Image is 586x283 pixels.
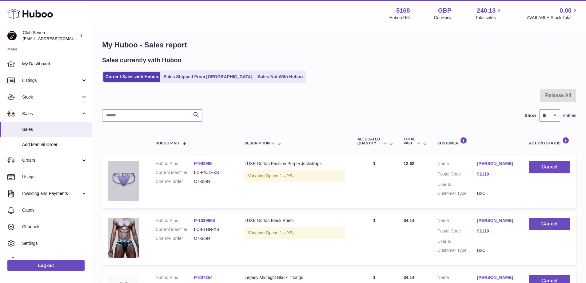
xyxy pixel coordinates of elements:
strong: 5168 [396,6,410,15]
a: P-807254 [194,275,213,280]
span: entries [563,113,576,119]
a: 92119 [477,171,517,177]
dt: Channel order [156,236,194,241]
dt: Current identifier [156,170,194,176]
div: Huboo Ref [389,15,410,21]
span: Orders [22,157,81,163]
img: info@wearclubseven.com [7,31,17,40]
span: Sales [22,127,87,132]
div: Action / Status [529,137,570,145]
dt: Name [437,218,477,225]
a: [PERSON_NAME] [477,161,517,167]
button: Cancel [529,161,570,173]
dd: B2C [477,248,517,253]
span: Settings [22,241,87,246]
span: Option 1 = XS; [266,230,294,235]
dt: Huboo P no [156,161,194,167]
a: P-1039968 [194,218,215,223]
h1: My Huboo - Sales report [102,40,576,50]
a: [PERSON_NAME] [477,218,517,224]
dt: Postal Code [437,228,477,236]
a: P-992990 [194,161,213,166]
dt: Channel order [156,179,194,184]
span: 12.62 [404,161,414,166]
a: Sales Shipped From [GEOGRAPHIC_DATA] [161,72,254,82]
span: AVAILABLE Stock Total [527,15,579,21]
div: Club Seven [23,30,78,42]
span: Sales [22,111,81,117]
img: Luxe_Black_Briefs_1.webp [108,218,139,258]
span: 34.14 [404,275,414,280]
div: LUXE Cotton Black Briefs [245,218,345,224]
a: [PERSON_NAME] [477,275,517,281]
span: Listings [22,78,81,83]
span: Usage [22,174,87,180]
a: Log out [7,260,85,271]
span: Huboo P no [156,141,179,145]
span: Add Manual Order [22,142,87,148]
span: Description [245,141,270,145]
button: Cancel [529,218,570,230]
div: Legacy Midnight Black Thongs [245,275,345,281]
a: 92119 [477,228,517,234]
dd: LC-PAJO-XS [194,170,232,176]
span: 34.14 [404,218,414,223]
div: Variation: [245,170,345,182]
span: Invoicing and Payments [22,191,81,196]
dt: Customer Type [437,191,477,196]
td: 1 [351,155,397,208]
div: Currency [434,15,452,21]
div: Variation: [245,227,345,239]
dt: Huboo P no [156,218,194,224]
div: Customer [437,137,517,145]
label: Show [525,113,536,119]
a: 0.00 AVAILABLE Stock Total [527,6,579,21]
dt: Current identifier [156,227,194,232]
span: Stock [22,94,81,100]
span: 0.00 [560,6,572,15]
span: Cases [22,207,87,213]
dd: B2C [477,191,517,196]
dd: LC-BLBR-XS [194,227,232,232]
span: Channels [22,224,87,230]
span: My Dashboard [22,61,87,67]
span: Total sales [475,15,503,21]
span: Option 1 = XS; [266,173,294,178]
dd: C7-3894 [194,179,232,184]
dt: Customer Type [437,248,477,253]
dt: User Id [437,182,477,188]
dt: Huboo P no [156,275,194,281]
span: [EMAIL_ADDRESS][DOMAIN_NAME] [23,36,90,41]
img: PassionPurpleJockstrapsx.webp [108,161,139,201]
strong: GBP [438,6,451,15]
h2: Sales currently with Huboo [102,56,181,64]
dt: Name [437,275,477,282]
dd: C7-3894 [194,236,232,241]
span: Returns [22,257,87,263]
dt: Postal Code [437,171,477,179]
span: ALLOCATED Quantity [357,137,382,145]
a: Sales Not With Huboo [256,72,305,82]
span: Total paid [404,137,416,145]
td: 1 [351,212,397,265]
span: 240.13 [477,6,496,15]
dt: User Id [437,239,477,245]
a: Current Sales with Huboo [103,72,160,82]
dt: Name [437,161,477,168]
div: LUXE Cotton Passion Purple Jockstraps [245,161,345,167]
a: 240.13 Total sales [475,6,503,21]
